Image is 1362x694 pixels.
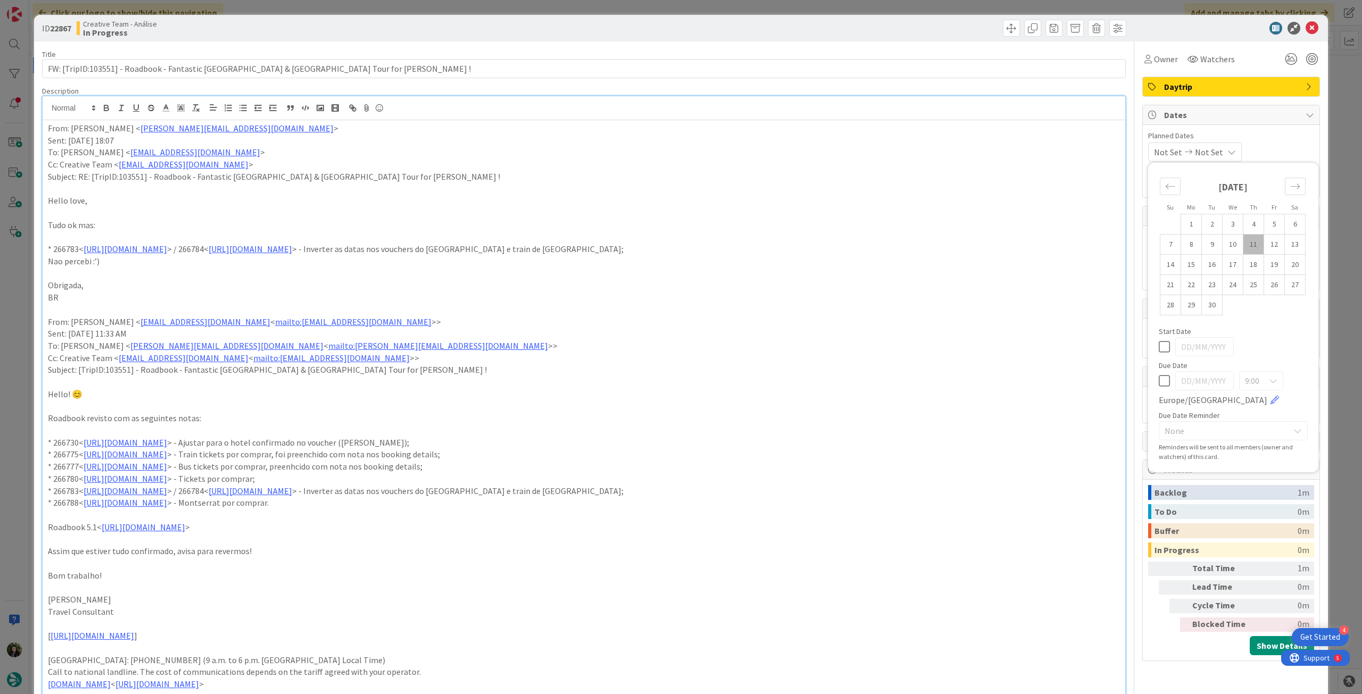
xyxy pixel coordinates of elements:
[48,122,1120,135] p: From: [PERSON_NAME] < >
[48,630,1120,642] p: [ ]
[83,28,157,37] b: In Progress
[1202,255,1223,275] td: Choose Tuesday, 16/Sep/2025 12:00 as your check-in date. It’s available.
[1245,373,1259,388] span: 9:00
[1243,214,1264,235] td: Choose Thursday, 04/Sep/2025 12:00 as your check-in date. It’s available.
[1339,625,1349,635] div: 4
[48,195,1120,207] p: Hello love,
[84,449,167,459] a: [URL][DOMAIN_NAME]
[84,461,167,472] a: [URL][DOMAIN_NAME]
[1250,636,1314,655] button: Show Details
[1285,235,1306,255] td: Choose Saturday, 13/Sep/2025 12:00 as your check-in date. It’s available.
[48,497,1120,509] p: * 266788< > - Montserrat por comprar.
[275,316,431,327] a: mailto:[EMAIL_ADDRESS][DOMAIN_NAME]
[1285,214,1306,235] td: Choose Saturday, 06/Sep/2025 12:00 as your check-in date. It’s available.
[1264,255,1285,275] td: Choose Friday, 19/Sep/2025 12:00 as your check-in date. It’s available.
[1285,255,1306,275] td: Choose Saturday, 20/Sep/2025 12:00 as your check-in date. It’s available.
[1192,617,1251,632] div: Blocked Time
[1164,80,1300,93] span: Daytrip
[130,340,323,351] a: [PERSON_NAME][EMAIL_ADDRESS][DOMAIN_NAME]
[1264,235,1285,255] td: Choose Friday, 12/Sep/2025 12:00 as your check-in date. It’s available.
[1187,203,1195,211] small: Mo
[84,497,167,508] a: [URL][DOMAIN_NAME]
[1159,442,1308,462] div: Reminders will be sent to all members (owner and watchers) of this card.
[1181,275,1202,295] td: Choose Monday, 22/Sep/2025 12:00 as your check-in date. It’s available.
[48,255,1120,267] p: Nao percebi :’)
[1159,412,1220,419] span: Due Date Reminder
[1264,275,1285,295] td: Choose Friday, 26/Sep/2025 12:00 as your check-in date. It’s available.
[48,654,1120,666] p: [GEOGRAPHIC_DATA]: [PHONE_NUMBER] (9 a.m. to 6 p.m. [GEOGRAPHIC_DATA] Local Time)
[1148,130,1314,141] span: Planned Dates
[48,678,1120,690] p: < >
[48,545,1120,557] p: Assim que estiver tudo confirmado, avisa para revermos!
[1218,181,1248,193] strong: [DATE]
[1243,235,1264,255] td: Choose Thursday, 11/Sep/2025 12:00 as your check-in date. It’s available.
[140,316,270,327] a: [EMAIL_ADDRESS][DOMAIN_NAME]
[22,2,48,14] span: Support
[209,486,292,496] a: [URL][DOMAIN_NAME]
[1255,617,1309,632] div: 0m
[1202,295,1223,315] td: Choose Tuesday, 30/Sep/2025 12:00 as your check-in date. It’s available.
[84,486,167,496] a: [URL][DOMAIN_NAME]
[1243,255,1264,275] td: Choose Thursday, 18/Sep/2025 12:00 as your check-in date. It’s available.
[48,679,111,689] a: [DOMAIN_NAME]
[1202,214,1223,235] td: Choose Tuesday, 02/Sep/2025 12:00 as your check-in date. It’s available.
[48,448,1120,461] p: * 266775< > - Train tickets por comprar, foi preenchido com nota nos booking details;
[48,388,1120,400] p: Hello! 😊
[1228,203,1237,211] small: We
[253,353,410,363] a: mailto:[EMAIL_ADDRESS][DOMAIN_NAME]
[1155,485,1298,500] div: Backlog
[84,437,167,448] a: [URL][DOMAIN_NAME]
[1155,504,1298,519] div: To Do
[1264,214,1285,235] td: Choose Friday, 05/Sep/2025 12:00 as your check-in date. It’s available.
[1159,328,1191,335] span: Start Date
[48,521,1120,533] p: Roadbook 5.1< >
[1195,146,1223,158] span: Not Set
[1167,203,1174,211] small: Su
[1298,542,1309,557] div: 0m
[48,593,1120,606] p: [PERSON_NAME]
[1223,214,1243,235] td: Choose Wednesday, 03/Sep/2025 12:00 as your check-in date. It’s available.
[1160,178,1181,195] div: Move backward to switch to the previous month.
[42,22,71,35] span: ID
[130,147,260,157] a: [EMAIL_ADDRESS][DOMAIN_NAME]
[48,219,1120,231] p: Tudo ok mas:
[1223,235,1243,255] td: Choose Wednesday, 10/Sep/2025 12:00 as your check-in date. It’s available.
[48,606,1120,618] p: Travel Consultant
[119,353,248,363] a: [EMAIL_ADDRESS][DOMAIN_NAME]
[51,630,134,641] a: [URL][DOMAIN_NAME]
[102,522,185,532] a: [URL][DOMAIN_NAME]
[1175,337,1234,356] input: DD/MM/YYYY
[48,243,1120,255] p: * 266783< > / 266784< > - Inverter as datas nos vouchers do [GEOGRAPHIC_DATA] e train de [GEOGRAP...
[1255,580,1309,595] div: 0m
[42,86,79,96] span: Description
[1272,203,1277,211] small: Fr
[1175,371,1234,390] input: DD/MM/YYYY
[48,364,1120,376] p: Subject: [TripID:103551] - Roadbook - Fantastic [GEOGRAPHIC_DATA] & [GEOGRAPHIC_DATA] Tour for [P...
[48,171,1120,183] p: Subject: RE: [TripID:103551] - Roadbook - Fantastic [GEOGRAPHIC_DATA] & [GEOGRAPHIC_DATA] Tour fo...
[1154,53,1178,65] span: Owner
[83,20,157,28] span: Creative Team - Análise
[1159,394,1267,406] span: Europe/[GEOGRAPHIC_DATA]
[1160,275,1181,295] td: Choose Sunday, 21/Sep/2025 12:00 as your check-in date. It’s available.
[48,146,1120,158] p: To: [PERSON_NAME] < >
[48,412,1120,424] p: Roadbook revisto com as seguintes notas:
[48,316,1120,328] p: From: [PERSON_NAME] < < >>
[1160,295,1181,315] td: Choose Sunday, 28/Sep/2025 12:00 as your check-in date. It’s available.
[1192,562,1251,576] div: Total Time
[48,328,1120,340] p: Sent: [DATE] 11:33 AM
[84,244,167,254] a: [URL][DOMAIN_NAME]
[140,123,334,133] a: [PERSON_NAME][EMAIL_ADDRESS][DOMAIN_NAME]
[1202,235,1223,255] td: Choose Tuesday, 09/Sep/2025 12:00 as your check-in date. It’s available.
[1148,168,1317,328] div: Calendar
[50,23,71,34] b: 22867
[1285,275,1306,295] td: Choose Saturday, 27/Sep/2025 12:00 as your check-in date. It’s available.
[115,679,199,689] a: [URL][DOMAIN_NAME]
[48,340,1120,352] p: To: [PERSON_NAME] < < >>
[48,352,1120,364] p: Cc: Creative Team < < >>
[1208,203,1215,211] small: Tu
[48,473,1120,485] p: * 266780< > - Tickets por comprar;
[48,570,1120,582] p: Bom trabalho!
[1292,628,1349,646] div: Open Get Started checklist, remaining modules: 4
[84,473,167,484] a: [URL][DOMAIN_NAME]
[48,666,1120,678] p: Call to national landline. The cost of communications depends on the tariff agreed with your oper...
